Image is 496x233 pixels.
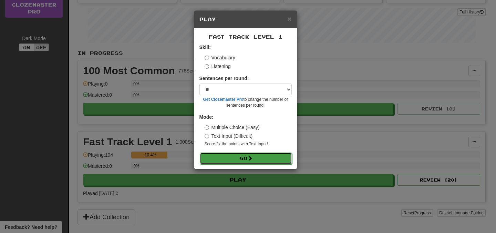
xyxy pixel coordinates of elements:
label: Vocabulary [205,54,235,61]
small: Score 2x the points with Text Input ! [205,141,292,147]
label: Listening [205,63,231,70]
small: to change the number of sentences per round! [199,97,292,108]
label: Text Input (Difficult) [205,133,253,139]
label: Multiple Choice (Easy) [205,124,260,131]
a: Get Clozemaster Pro [203,97,244,102]
input: Listening [205,64,209,69]
strong: Mode: [199,114,214,120]
strong: Skill: [199,45,211,50]
button: Close [287,15,291,22]
h5: Play [199,16,292,23]
input: Text Input (Difficult) [205,134,209,138]
input: Multiple Choice (Easy) [205,125,209,130]
button: Go [200,153,292,164]
label: Sentences per round: [199,75,249,82]
span: Fast Track Level 1 [209,34,282,40]
span: × [287,15,291,23]
input: Vocabulary [205,56,209,60]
